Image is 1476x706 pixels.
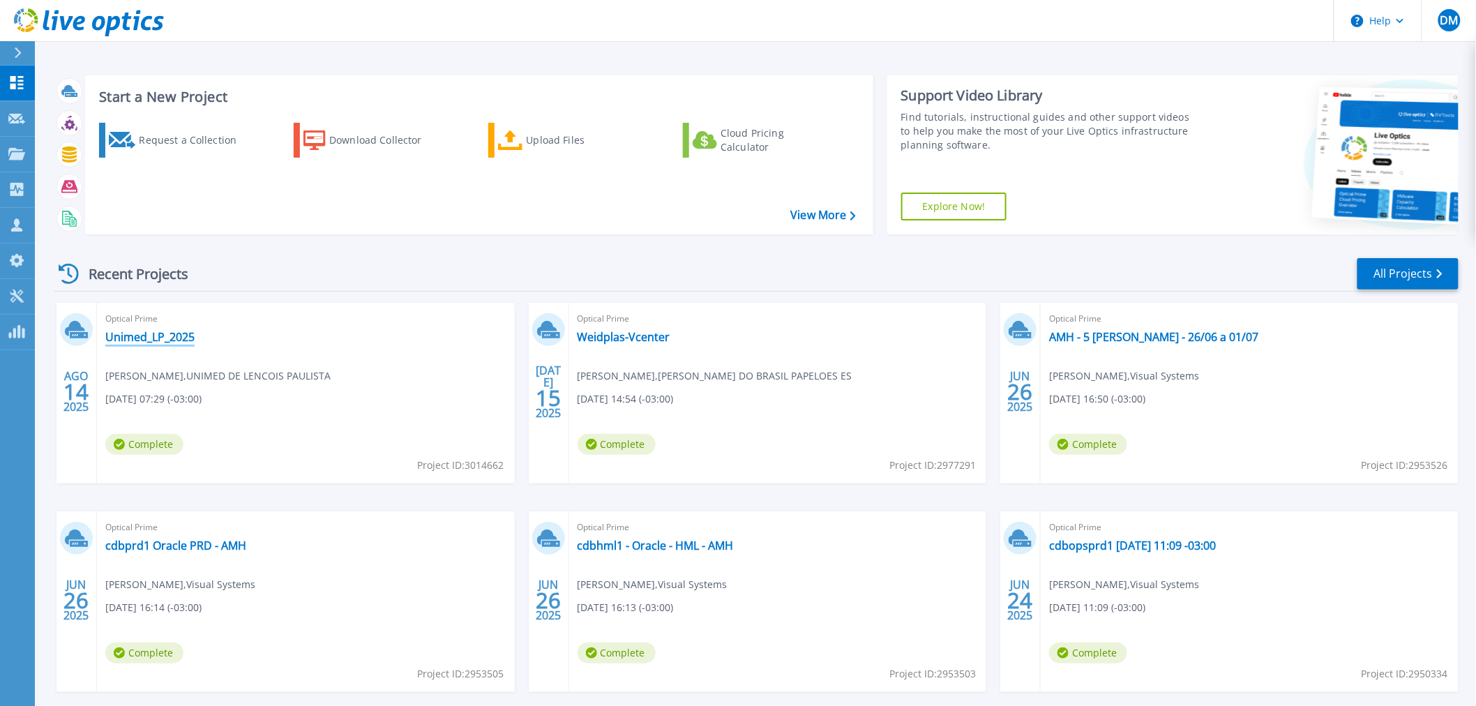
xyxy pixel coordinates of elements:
span: [PERSON_NAME] , Visual Systems [578,577,728,592]
div: Request a Collection [139,126,250,154]
a: All Projects [1357,258,1459,290]
span: Project ID: 2953505 [418,666,504,682]
div: JUN 2025 [1007,366,1034,417]
div: JUN 2025 [63,575,89,626]
span: 26 [536,594,561,606]
a: Unimed_LP_2025 [105,330,195,344]
span: [PERSON_NAME] , UNIMED DE LENCOIS PAULISTA [105,368,331,384]
span: Project ID: 2953526 [1362,458,1448,473]
span: [DATE] 16:50 (-03:00) [1049,391,1145,407]
span: Project ID: 2977291 [889,458,976,473]
div: Recent Projects [54,257,207,291]
span: [PERSON_NAME] , Visual Systems [105,577,255,592]
a: cdbhml1 - Oracle - HML - AMH [578,539,734,553]
a: cdbopsprd1 [DATE] 11:09 -03:00 [1049,539,1216,553]
span: Project ID: 2953503 [889,666,976,682]
span: Optical Prime [105,311,506,326]
span: [DATE] 14:54 (-03:00) [578,391,674,407]
div: Find tutorials, instructional guides and other support videos to help you make the most of your L... [901,110,1194,152]
span: Complete [578,434,656,455]
span: 26 [63,594,89,606]
span: Optical Prime [1049,311,1450,326]
div: [DATE] 2025 [535,366,562,417]
div: JUN 2025 [535,575,562,626]
a: Request a Collection [99,123,255,158]
span: [PERSON_NAME] , [PERSON_NAME] DO BRASIL PAPELOES ES [578,368,852,384]
div: Cloud Pricing Calculator [721,126,832,154]
div: Support Video Library [901,87,1194,105]
a: AMH - 5 [PERSON_NAME] - 26/06 a 01/07 [1049,330,1258,344]
span: Optical Prime [1049,520,1450,535]
span: Complete [105,643,183,663]
a: Download Collector [294,123,449,158]
span: 24 [1008,594,1033,606]
span: [DATE] 07:29 (-03:00) [105,391,202,407]
span: [DATE] 16:14 (-03:00) [105,600,202,615]
div: JUN 2025 [1007,575,1034,626]
span: Optical Prime [578,311,979,326]
span: Optical Prime [105,520,506,535]
div: AGO 2025 [63,366,89,417]
a: Explore Now! [901,193,1007,220]
span: 15 [536,392,561,404]
span: [PERSON_NAME] , Visual Systems [1049,368,1199,384]
a: View More [790,209,855,222]
a: Cloud Pricing Calculator [683,123,838,158]
a: Upload Files [488,123,644,158]
span: 14 [63,386,89,398]
div: Upload Files [527,126,638,154]
span: Complete [1049,434,1127,455]
span: Complete [105,434,183,455]
a: Weidplas-Vcenter [578,330,670,344]
a: cdbprd1 Oracle PRD - AMH [105,539,246,553]
span: DM [1440,15,1458,26]
span: 26 [1008,386,1033,398]
span: [DATE] 11:09 (-03:00) [1049,600,1145,615]
span: Complete [578,643,656,663]
span: Complete [1049,643,1127,663]
span: [DATE] 16:13 (-03:00) [578,600,674,615]
span: Optical Prime [578,520,979,535]
span: Project ID: 3014662 [418,458,504,473]
span: Project ID: 2950334 [1362,666,1448,682]
div: Download Collector [329,126,441,154]
h3: Start a New Project [99,89,855,105]
span: [PERSON_NAME] , Visual Systems [1049,577,1199,592]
